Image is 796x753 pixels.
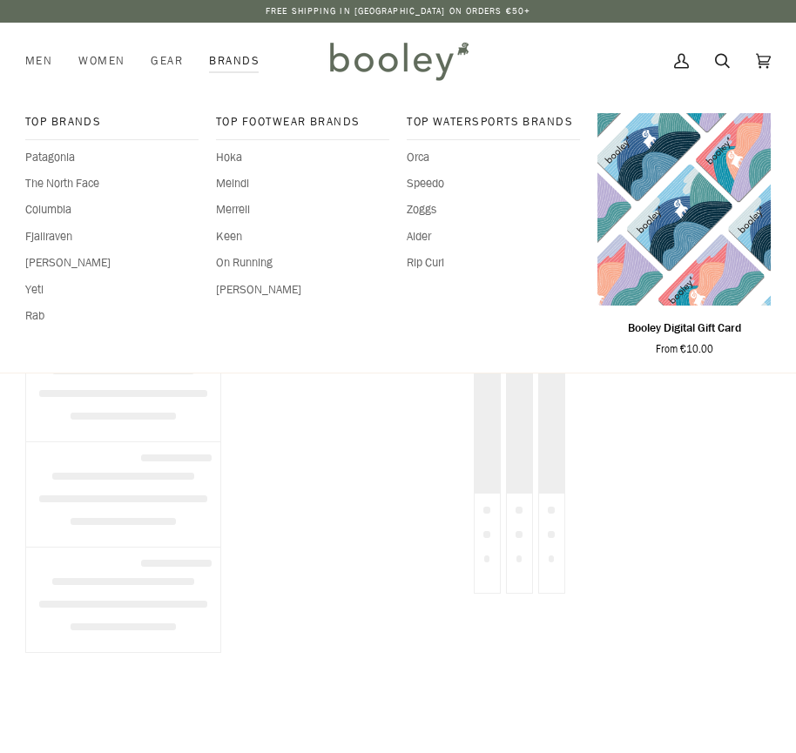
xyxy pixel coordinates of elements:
[25,149,199,166] a: Patagonia
[25,175,199,192] a: The North Face
[65,23,138,99] a: Women
[25,52,52,70] span: Men
[25,113,199,131] span: Top Brands
[25,23,65,99] a: Men
[407,113,580,131] span: Top Watersports Brands
[407,149,580,166] a: Orca
[25,281,199,299] a: Yeti
[407,228,580,245] a: Alder
[196,23,273,99] div: Brands Top Brands Patagonia The North Face Columbia Fjallraven [PERSON_NAME] Yeti Rab Top Footwea...
[407,175,580,192] a: Speedo
[266,4,530,18] p: Free Shipping in [GEOGRAPHIC_DATA] on Orders €50+
[25,254,199,272] a: [PERSON_NAME]
[656,341,713,356] span: From €10.00
[25,113,199,140] a: Top Brands
[25,228,199,245] a: Fjallraven
[216,201,389,219] a: Merrell
[407,201,580,219] a: Zoggs
[597,113,771,306] product-grid-item-variant: €10.00
[25,307,199,325] a: Rab
[216,149,389,166] a: Hoka
[407,113,580,140] a: Top Watersports Brands
[138,23,196,99] a: Gear
[216,254,389,272] a: On Running
[151,52,183,70] span: Gear
[407,254,580,272] a: Rip Curl
[216,281,389,299] a: [PERSON_NAME]
[322,36,475,86] img: Booley
[216,113,389,140] a: Top Footwear Brands
[25,201,199,219] a: Columbia
[628,319,741,337] p: Booley Digital Gift Card
[216,175,389,192] a: Meindl
[597,313,771,357] a: Booley Digital Gift Card
[216,228,389,245] a: Keen
[597,113,771,306] a: Booley Digital Gift Card
[597,113,771,356] product-grid-item: Booley Digital Gift Card
[78,52,125,70] span: Women
[196,23,273,99] a: Brands
[216,113,389,131] span: Top Footwear Brands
